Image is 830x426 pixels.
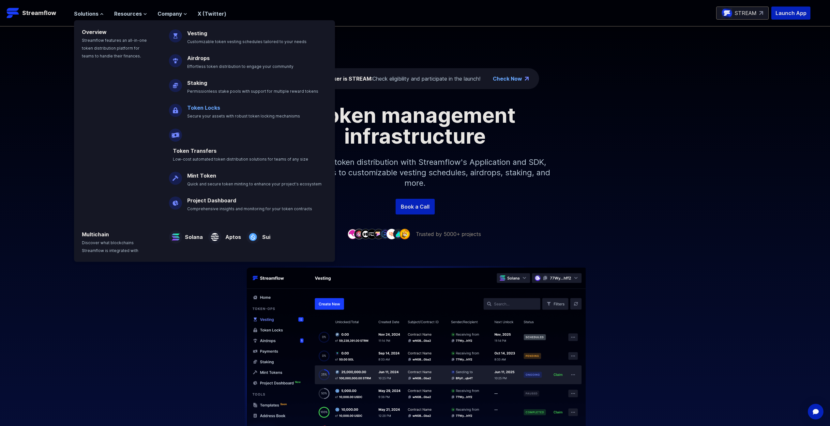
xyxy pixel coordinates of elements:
[354,229,364,239] img: company-2
[380,229,390,239] img: company-6
[169,24,182,42] img: Vesting
[393,229,403,239] img: company-8
[82,29,107,35] a: Overview
[493,75,522,83] a: Check Now
[169,123,182,142] img: Payroll
[208,225,221,244] img: Aptos
[74,10,98,18] span: Solutions
[169,74,182,92] img: Staking
[187,39,307,44] span: Customizable token vesting schedules tailored to your needs
[347,229,358,239] img: company-1
[187,197,236,204] a: Project Dashboard
[82,38,147,58] span: Streamflow features an all-in-one token distribution platform for teams to handle their finances.
[735,9,757,17] p: STREAM
[221,228,241,241] a: Aptos
[82,240,138,253] span: Discover what blockchains Streamflow is integrated with
[82,231,109,238] a: Multichain
[260,228,270,241] a: Sui
[187,114,300,118] span: Secure your assets with robust token locking mechanisms
[716,7,769,20] a: STREAM
[114,10,147,18] button: Resources
[169,99,182,117] img: Token Locks
[808,404,823,419] div: Open Intercom Messenger
[198,10,226,17] a: X (Twitter)
[187,80,207,86] a: Staking
[396,199,435,214] a: Book a Call
[173,157,308,162] span: Low-cost automated token distribution solutions for teams of any size
[7,7,68,20] a: Streamflow
[22,8,56,18] p: Streamflow
[400,229,410,239] img: company-9
[268,105,562,147] h1: Token management infrastructure
[187,181,322,186] span: Quick and secure token minting to enhance your project's ecosystem
[114,10,142,18] span: Resources
[315,75,480,83] div: Check eligibility and participate in the launch!
[173,148,217,154] a: Token Transfers
[187,172,216,179] a: Mint Token
[722,8,732,18] img: streamflow-logo-circle.png
[275,147,555,199] p: Simplify your token distribution with Streamflow's Application and SDK, offering access to custom...
[187,30,207,37] a: Vesting
[187,89,318,94] span: Permissionless stake pools with support for multiple reward tokens
[158,10,182,18] span: Company
[759,11,763,15] img: top-right-arrow.svg
[246,225,260,244] img: Sui
[367,229,377,239] img: company-4
[74,10,104,18] button: Solutions
[169,166,182,185] img: Mint Token
[169,191,182,210] img: Project Dashboard
[169,225,182,244] img: Solana
[187,64,294,69] span: Effortless token distribution to engage your community
[373,229,384,239] img: company-5
[416,230,481,238] p: Trusted by 5000+ projects
[169,49,182,67] img: Airdrops
[360,229,371,239] img: company-3
[315,75,372,82] span: The ticker is STREAM:
[187,55,210,61] a: Airdrops
[386,229,397,239] img: company-7
[187,104,220,111] a: Token Locks
[525,77,529,81] img: top-right-arrow.png
[771,7,810,20] button: Launch App
[7,7,20,20] img: Streamflow Logo
[187,206,312,211] span: Comprehensive insights and monitoring for your token contracts
[182,228,203,241] a: Solana
[158,10,187,18] button: Company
